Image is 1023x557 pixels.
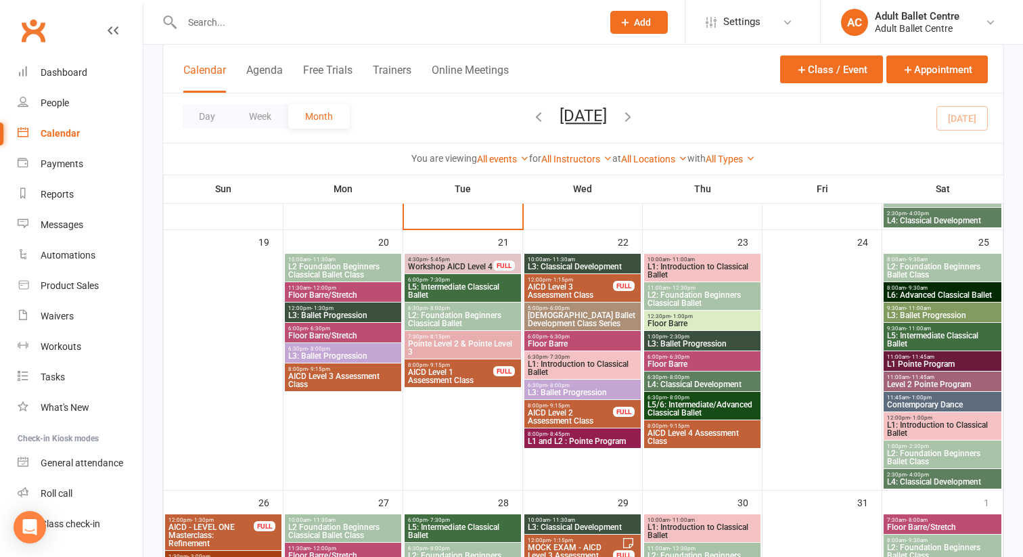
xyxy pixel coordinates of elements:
span: 11:00am [886,354,999,360]
span: 10:00am [527,257,638,263]
span: Contemporary Dance [886,401,999,409]
span: 8:00pm [527,403,614,409]
div: 25 [978,230,1003,252]
span: 10:00am [647,257,758,263]
span: 6:00pm [407,277,518,283]
div: FULL [254,521,275,531]
span: [DEMOGRAPHIC_DATA] Ballet Development Class Series [527,311,638,328]
a: Product Sales [18,271,143,301]
span: AICD Level 1 Assessment Class [407,368,494,384]
strong: for [529,153,541,164]
span: Floor Barre/Stretch [288,291,399,299]
a: People [18,88,143,118]
span: L1: Introduction to Classical Ballet [647,523,758,539]
span: - 8:00pm [667,374,689,380]
span: 12:00pm [886,415,999,421]
span: - 8:45pm [547,431,570,437]
span: Settings [723,7,760,37]
span: 6:30pm [288,346,399,352]
span: 10:00am [647,517,758,523]
span: - 9:15pm [428,362,450,368]
span: 6:00pm [407,517,518,523]
input: Search... [178,13,593,32]
span: 12:30pm [647,313,758,319]
span: - 11:00am [670,517,695,523]
span: 2:30pm [886,210,999,217]
span: 7:30pm [407,334,518,340]
button: Month [288,104,350,129]
span: 11:00am [647,285,758,291]
a: Waivers [18,301,143,332]
strong: with [687,153,706,164]
a: General attendance kiosk mode [18,448,143,478]
span: 12:00pm [527,277,614,283]
span: 8:00pm [407,362,494,368]
a: Messages [18,210,143,240]
span: AICD Level 4 Assessment Class [647,429,758,445]
th: Sun [164,175,283,203]
span: - 1:15pm [551,277,573,283]
span: 6:30pm [527,354,638,360]
span: - 7:30pm [547,354,570,360]
span: - 11:00am [670,257,695,263]
a: All events [477,154,529,164]
span: - 11:45am [909,354,934,360]
span: - 8:00pm [428,305,450,311]
a: Workouts [18,332,143,362]
span: - 11:00am [906,326,931,332]
div: Calendar [41,128,80,139]
div: General attendance [41,458,123,468]
button: Appointment [886,55,988,83]
div: Reports [41,189,74,200]
div: 27 [378,491,403,513]
button: [DATE] [560,106,607,125]
span: 6:30pm [407,545,518,552]
span: 8:00am [886,257,999,263]
span: Level 2 Pointe Program [886,380,999,388]
div: Adult Ballet Centre [875,22,959,35]
span: 9:30am [886,326,999,332]
th: Sat [882,175,1003,203]
span: L1: Introduction to Classical Ballet [647,263,758,279]
span: 9:30am [886,305,999,311]
span: L5: Intermediate Classical Ballet [886,332,999,348]
a: Payments [18,149,143,179]
div: Roll call [41,488,72,499]
div: FULL [493,366,515,376]
span: L1: Introduction to Classical Ballet [527,360,638,376]
a: Clubworx [16,14,50,47]
div: Adult Ballet Centre [875,10,959,22]
a: Calendar [18,118,143,149]
span: - 8:00pm [308,346,330,352]
span: Floor Barre [527,340,638,348]
button: Trainers [373,64,411,93]
a: All Types [706,154,755,164]
span: 2:30pm [886,472,999,478]
span: - 7:30pm [428,517,450,523]
span: 8:00pm [647,423,758,429]
div: Tasks [41,372,65,382]
span: L2: Foundation Beginners Ballet Class [886,263,999,279]
span: - 9:30am [906,257,928,263]
span: - 11:00am [906,305,931,311]
span: L5: Intermediate Classical Ballet [407,523,518,539]
span: 6:30pm [407,305,518,311]
span: L5/6: Intermediate/Advanced Classical Ballet [647,401,758,417]
span: 11:00am [647,545,758,552]
span: L5: Intermediate Classical Ballet [407,283,518,299]
span: AICD Level 3 Assessment Class [288,372,399,388]
span: L1: Introduction to Classical Ballet [886,421,999,437]
div: 28 [498,491,522,513]
span: - 1:15pm [551,537,573,543]
span: 1:00pm [886,443,999,449]
span: 11:30am [288,545,399,552]
span: 6:30pm [527,382,638,388]
span: L2: Foundation Beginners Classical Ballet [407,311,518,328]
div: Class check-in [41,518,100,529]
th: Fri [763,175,882,203]
span: - 11:45am [909,374,934,380]
span: L4: Classical Development [647,380,758,388]
button: Week [232,104,288,129]
span: 8:00pm [527,431,638,437]
button: Day [182,104,232,129]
